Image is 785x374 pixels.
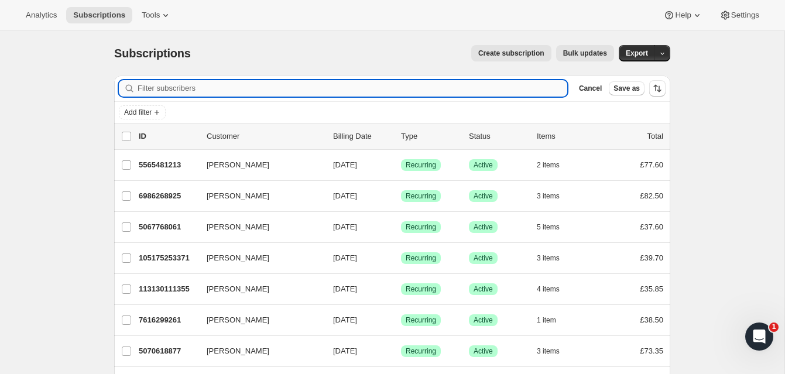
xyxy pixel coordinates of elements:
span: Recurring [406,191,436,201]
span: [PERSON_NAME] [207,159,269,171]
span: Recurring [406,315,436,325]
span: Subscriptions [73,11,125,20]
span: [PERSON_NAME] [207,345,269,357]
button: 2 items [537,157,573,173]
button: 4 items [537,281,573,297]
span: £35.85 [640,284,663,293]
span: [DATE] [333,222,357,231]
button: Cancel [574,81,606,95]
span: [DATE] [333,191,357,200]
button: Bulk updates [556,45,614,61]
div: IDCustomerBilling DateTypeStatusItemsTotal [139,131,663,142]
span: Settings [731,11,759,20]
button: [PERSON_NAME] [200,156,317,174]
button: [PERSON_NAME] [200,342,317,361]
p: 6986268925 [139,190,197,202]
div: 7616299261[PERSON_NAME][DATE]SuccessRecurringSuccessActive1 item£38.50 [139,312,663,328]
span: Active [474,160,493,170]
span: Save as [613,84,640,93]
span: £37.60 [640,222,663,231]
span: Recurring [406,346,436,356]
button: Help [656,7,709,23]
span: Active [474,346,493,356]
p: Customer [207,131,324,142]
span: Analytics [26,11,57,20]
button: [PERSON_NAME] [200,249,317,267]
button: [PERSON_NAME] [200,280,317,298]
span: Recurring [406,160,436,170]
span: Bulk updates [563,49,607,58]
button: 5 items [537,219,573,235]
button: [PERSON_NAME] [200,218,317,236]
p: 113130111355 [139,283,197,295]
span: [DATE] [333,346,357,355]
span: £77.60 [640,160,663,169]
span: [DATE] [333,160,357,169]
button: [PERSON_NAME] [200,187,317,205]
span: £38.50 [640,315,663,324]
span: 1 item [537,315,556,325]
span: Recurring [406,222,436,232]
span: Active [474,191,493,201]
span: Recurring [406,253,436,263]
span: Tools [142,11,160,20]
p: 105175253371 [139,252,197,264]
button: 1 item [537,312,569,328]
p: ID [139,131,197,142]
span: Recurring [406,284,436,294]
button: Subscriptions [66,7,132,23]
span: [PERSON_NAME] [207,283,269,295]
span: £73.35 [640,346,663,355]
span: Cancel [579,84,602,93]
p: Total [647,131,663,142]
button: [PERSON_NAME] [200,311,317,330]
span: [DATE] [333,284,357,293]
span: 3 items [537,346,560,356]
span: [DATE] [333,253,357,262]
span: [PERSON_NAME] [207,252,269,264]
span: 3 items [537,253,560,263]
p: 7616299261 [139,314,197,326]
div: 5070618877[PERSON_NAME][DATE]SuccessRecurringSuccessActive3 items£73.35 [139,343,663,359]
input: Filter subscribers [138,80,567,97]
button: 3 items [537,250,573,266]
span: Help [675,11,691,20]
button: Analytics [19,7,64,23]
span: 1 [769,322,779,332]
button: Sort the results [649,80,666,97]
div: 113130111355[PERSON_NAME][DATE]SuccessRecurringSuccessActive4 items£35.85 [139,281,663,297]
div: Items [537,131,595,142]
span: [PERSON_NAME] [207,221,269,233]
div: 5067768061[PERSON_NAME][DATE]SuccessRecurringSuccessActive5 items£37.60 [139,219,663,235]
p: 5067768061 [139,221,197,233]
span: Active [474,284,493,294]
span: Active [474,222,493,232]
div: 5565481213[PERSON_NAME][DATE]SuccessRecurringSuccessActive2 items£77.60 [139,157,663,173]
span: Active [474,315,493,325]
button: Export [619,45,655,61]
div: 105175253371[PERSON_NAME][DATE]SuccessRecurringSuccessActive3 items£39.70 [139,250,663,266]
p: Billing Date [333,131,392,142]
p: Status [469,131,527,142]
button: 3 items [537,188,573,204]
button: Tools [135,7,179,23]
button: Create subscription [471,45,551,61]
button: Settings [712,7,766,23]
span: Active [474,253,493,263]
span: Add filter [124,108,152,117]
p: 5565481213 [139,159,197,171]
span: [DATE] [333,315,357,324]
span: £82.50 [640,191,663,200]
iframe: Intercom live chat [745,322,773,351]
span: £39.70 [640,253,663,262]
p: 5070618877 [139,345,197,357]
span: 2 items [537,160,560,170]
button: Save as [609,81,645,95]
span: Export [626,49,648,58]
span: Subscriptions [114,47,191,60]
span: [PERSON_NAME] [207,314,269,326]
span: Create subscription [478,49,544,58]
div: 6986268925[PERSON_NAME][DATE]SuccessRecurringSuccessActive3 items£82.50 [139,188,663,204]
span: [PERSON_NAME] [207,190,269,202]
button: 3 items [537,343,573,359]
